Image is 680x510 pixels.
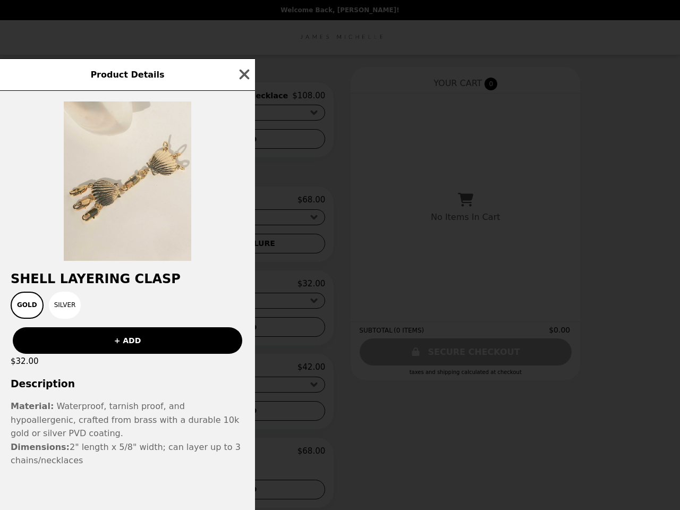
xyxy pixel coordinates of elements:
strong: Dimensions: [11,442,70,452]
span: Waterproof, tarnish proof, and hypoallergenic, crafted from brass with a durable 10k gold or silv... [11,401,239,438]
button: Gold [11,292,44,319]
img: Gold [64,101,191,261]
button: Silver [49,292,81,319]
strong: Material: [11,401,54,411]
button: + ADD [13,327,242,354]
span: Product Details [90,70,164,80]
p: 2" length x 5/8" width; can layer up to 3 chains/necklaces [11,399,244,467]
